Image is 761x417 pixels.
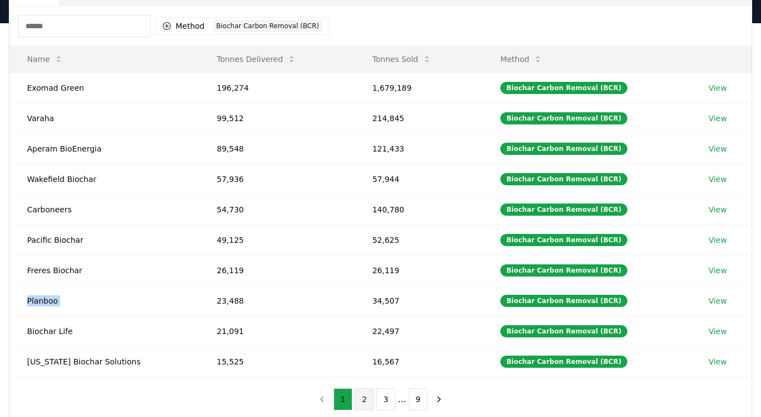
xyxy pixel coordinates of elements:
div: Biochar Carbon Removal (BCR) [500,143,627,155]
td: 99,512 [199,103,355,133]
td: 26,119 [355,255,483,285]
td: Planboo [9,285,199,316]
td: Aperam BioEnergia [9,133,199,164]
td: Carboneers [9,194,199,225]
a: View [709,113,727,124]
td: 196,274 [199,72,355,103]
div: Biochar Carbon Removal (BCR) [500,112,627,124]
td: Pacific Biochar [9,225,199,255]
td: 16,567 [355,346,483,377]
button: 1 [334,388,353,410]
a: View [709,204,727,215]
td: 140,780 [355,194,483,225]
td: 54,730 [199,194,355,225]
td: 34,507 [355,285,483,316]
td: 52,625 [355,225,483,255]
div: Biochar Carbon Removal (BCR) [500,356,627,368]
td: 214,845 [355,103,483,133]
a: View [709,234,727,246]
td: 26,119 [199,255,355,285]
button: 3 [376,388,395,410]
div: Biochar Carbon Removal (BCR) [500,264,627,277]
td: 89,548 [199,133,355,164]
button: Method [492,48,552,70]
td: 1,679,189 [355,72,483,103]
td: 121,433 [355,133,483,164]
button: 9 [409,388,428,410]
li: ... [398,393,406,406]
div: Biochar Carbon Removal (BCR) [214,20,322,32]
td: [US_STATE] Biochar Solutions [9,346,199,377]
td: 22,497 [355,316,483,346]
a: View [709,82,727,93]
div: Biochar Carbon Removal (BCR) [500,295,627,307]
td: 21,091 [199,316,355,346]
a: View [709,295,727,306]
td: 57,936 [199,164,355,194]
div: Biochar Carbon Removal (BCR) [500,234,627,246]
div: Biochar Carbon Removal (BCR) [500,173,627,185]
button: 2 [355,388,374,410]
td: Wakefield Biochar [9,164,199,194]
button: MethodBiochar Carbon Removal (BCR) [155,17,329,35]
td: 15,525 [199,346,355,377]
div: Biochar Carbon Removal (BCR) [500,204,627,216]
td: 23,488 [199,285,355,316]
td: Exomad Green [9,72,199,103]
button: next page [430,388,448,410]
div: Biochar Carbon Removal (BCR) [500,82,627,94]
a: View [709,174,727,185]
td: Freres Biochar [9,255,199,285]
button: Tonnes Delivered [208,48,305,70]
td: 57,944 [355,164,483,194]
button: Name [18,48,72,70]
div: Biochar Carbon Removal (BCR) [500,325,627,337]
a: View [709,265,727,276]
a: View [709,143,727,154]
td: 49,125 [199,225,355,255]
td: Varaha [9,103,199,133]
button: Tonnes Sold [363,48,440,70]
a: View [709,326,727,337]
td: Biochar Life [9,316,199,346]
a: View [709,356,727,367]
